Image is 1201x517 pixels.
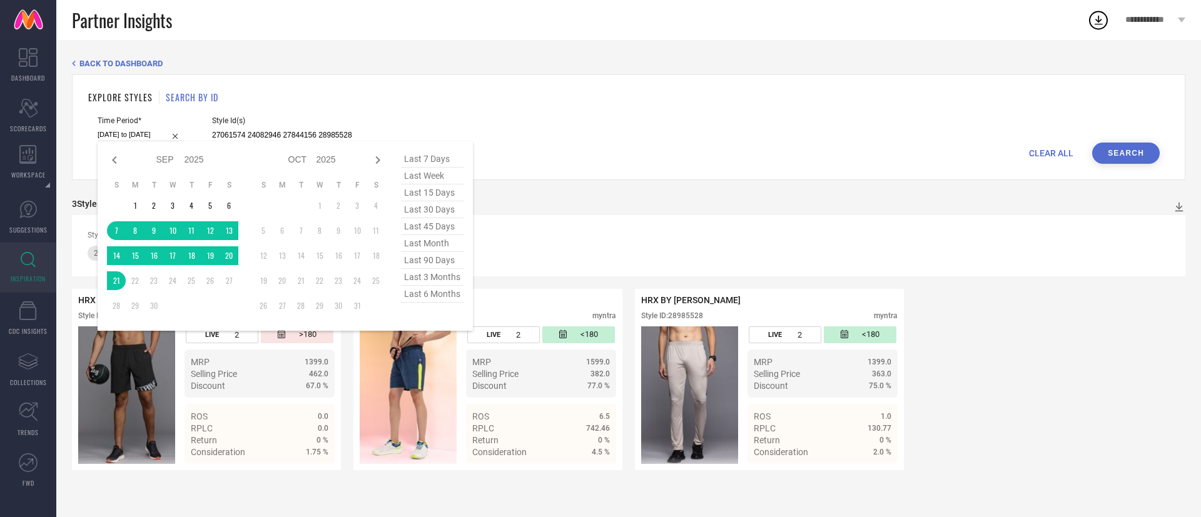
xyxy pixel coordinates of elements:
td: Thu Sep 04 2025 [182,196,201,215]
td: Sun Oct 05 2025 [254,221,273,240]
th: Monday [273,180,291,190]
img: Style preview image [360,326,457,464]
span: HRX BY [PERSON_NAME] [78,295,178,305]
div: Number of days the style has been live on the platform [749,326,821,343]
td: Fri Oct 24 2025 [348,271,367,290]
span: Discount [754,381,788,391]
td: Thu Oct 02 2025 [329,196,348,215]
td: Tue Sep 16 2025 [144,246,163,265]
td: Mon Sep 22 2025 [126,271,144,290]
span: CLEAR ALL [1029,148,1073,158]
span: 363.0 [872,369,891,378]
span: 0 % [879,436,891,444]
td: Fri Sep 12 2025 [201,221,220,240]
img: Style preview image [641,326,738,464]
th: Saturday [367,180,385,190]
span: MRP [191,357,210,367]
div: Click to view image [641,326,738,464]
div: Click to view image [360,326,457,464]
th: Tuesday [291,180,310,190]
div: Previous month [107,153,122,168]
th: Sunday [107,180,126,190]
td: Tue Sep 02 2025 [144,196,163,215]
span: RPLC [191,423,213,433]
div: Click to view image [78,326,175,464]
h1: SEARCH BY ID [166,91,218,104]
span: last 90 days [401,252,464,269]
td: Tue Oct 21 2025 [291,271,310,290]
div: Back TO Dashboard [72,59,1185,68]
div: myntra [874,311,898,320]
div: Number of days the style has been live on the platform [186,326,258,343]
span: Discount [472,381,507,391]
a: Details [569,469,610,479]
td: Wed Sep 10 2025 [163,221,182,240]
td: Wed Sep 24 2025 [163,271,182,290]
div: myntra [592,311,616,320]
td: Sat Sep 27 2025 [220,271,238,290]
span: >180 [299,329,317,340]
span: Return [191,435,217,445]
span: Selling Price [754,369,800,379]
span: MRP [754,357,773,367]
div: Style ID: 28985528 [641,311,703,320]
span: 4.5 % [592,448,610,456]
span: 0.0 [318,412,328,421]
td: Sat Oct 25 2025 [367,271,385,290]
span: 1599.0 [586,358,610,366]
span: RPLC [472,423,494,433]
span: last week [401,168,464,184]
span: Selling Price [191,369,237,379]
th: Wednesday [163,180,182,190]
span: Discount [191,381,225,391]
span: 77.0 % [587,381,610,390]
h1: EXPLORE STYLES [88,91,153,104]
span: Consideration [191,447,245,457]
td: Thu Oct 09 2025 [329,221,348,240]
a: Details [288,469,328,479]
span: Style Id(s) [212,116,393,125]
td: Fri Oct 17 2025 [348,246,367,265]
td: Mon Sep 08 2025 [126,221,144,240]
span: LIVE [205,331,219,339]
span: Consideration [472,447,527,457]
span: CDC INSIGHTS [9,326,48,336]
span: DASHBOARD [11,73,45,83]
td: Mon Oct 20 2025 [273,271,291,290]
th: Monday [126,180,144,190]
div: 3 Styles [72,199,101,209]
span: 742.46 [586,424,610,433]
td: Tue Oct 14 2025 [291,246,310,265]
td: Thu Sep 18 2025 [182,246,201,265]
td: Tue Oct 28 2025 [291,296,310,315]
td: Sun Oct 12 2025 [254,246,273,265]
span: last month [401,235,464,252]
td: Wed Sep 17 2025 [163,246,182,265]
td: Fri Sep 26 2025 [201,271,220,290]
td: Wed Oct 29 2025 [310,296,329,315]
div: Number of days since the style was first listed on the platform [824,326,896,343]
span: COLLECTIONS [10,378,47,387]
td: Sat Sep 06 2025 [220,196,238,215]
span: last 3 months [401,269,464,286]
span: Partner Insights [72,8,172,33]
td: Tue Sep 30 2025 [144,296,163,315]
th: Thursday [329,180,348,190]
td: Mon Oct 27 2025 [273,296,291,315]
th: Thursday [182,180,201,190]
div: Style ID: 27061574 [78,311,140,320]
span: 0.0 [318,424,328,433]
span: HRX BY [PERSON_NAME] [641,295,741,305]
td: Sun Sep 14 2025 [107,246,126,265]
span: LIVE [487,331,500,339]
td: Thu Sep 11 2025 [182,221,201,240]
span: SCORECARDS [10,124,47,133]
td: Wed Oct 08 2025 [310,221,329,240]
td: Sat Oct 04 2025 [367,196,385,215]
button: Search [1092,143,1160,164]
span: Details [582,469,610,479]
span: 1.75 % [306,448,328,456]
td: Sun Oct 19 2025 [254,271,273,290]
span: 462.0 [309,369,328,378]
td: Sun Sep 21 2025 [107,271,126,290]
